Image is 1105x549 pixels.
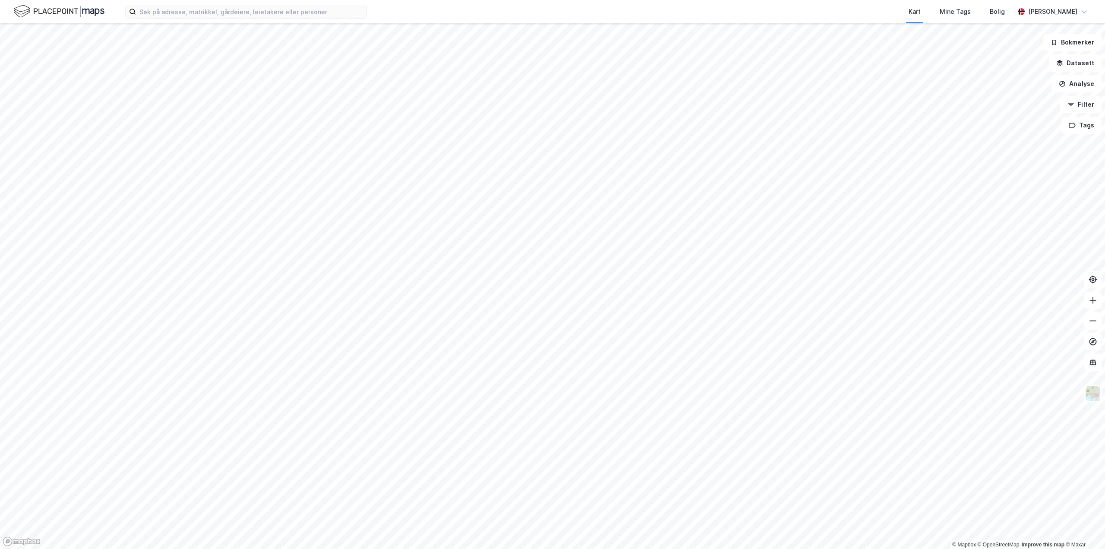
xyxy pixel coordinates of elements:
[940,6,971,17] div: Mine Tags
[3,536,41,546] a: Mapbox homepage
[909,6,921,17] div: Kart
[1022,542,1064,548] a: Improve this map
[978,542,1020,548] a: OpenStreetMap
[1051,75,1102,92] button: Analyse
[1062,508,1105,549] div: Kontrollprogram for chat
[1028,6,1077,17] div: [PERSON_NAME]
[1085,385,1101,402] img: Z
[136,5,366,18] input: Søk på adresse, matrikkel, gårdeiere, leietakere eller personer
[952,542,976,548] a: Mapbox
[990,6,1005,17] div: Bolig
[1049,54,1102,72] button: Datasett
[1060,96,1102,113] button: Filter
[1062,508,1105,549] iframe: Chat Widget
[1043,34,1102,51] button: Bokmerker
[1061,117,1102,134] button: Tags
[14,4,104,19] img: logo.f888ab2527a4732fd821a326f86c7f29.svg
